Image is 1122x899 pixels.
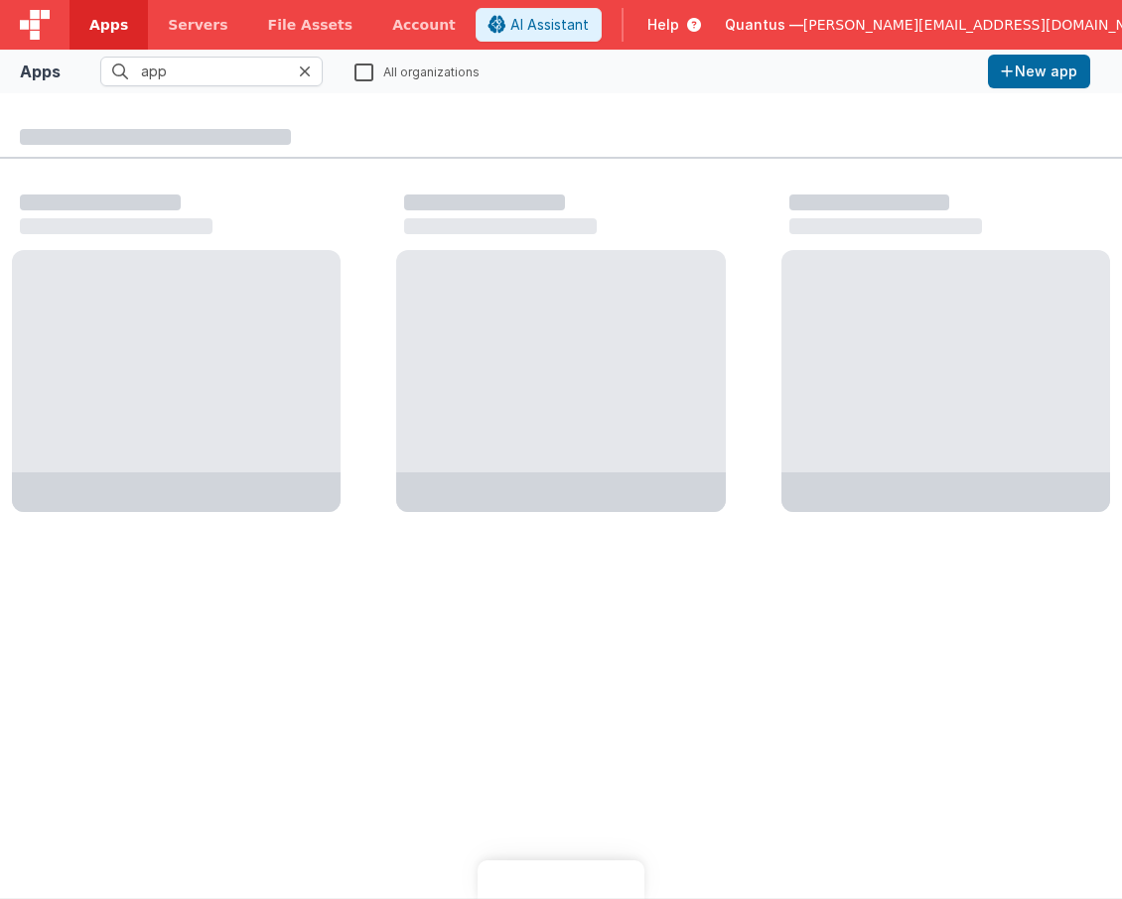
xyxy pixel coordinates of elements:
label: All organizations [354,62,480,80]
span: Help [647,15,679,35]
div: Apps [20,60,61,83]
input: Search apps [100,57,323,86]
span: File Assets [268,15,353,35]
span: AI Assistant [510,15,589,35]
span: Quantus — [725,15,803,35]
button: AI Assistant [476,8,602,42]
button: New app [988,55,1090,88]
span: Servers [168,15,227,35]
span: Apps [89,15,128,35]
